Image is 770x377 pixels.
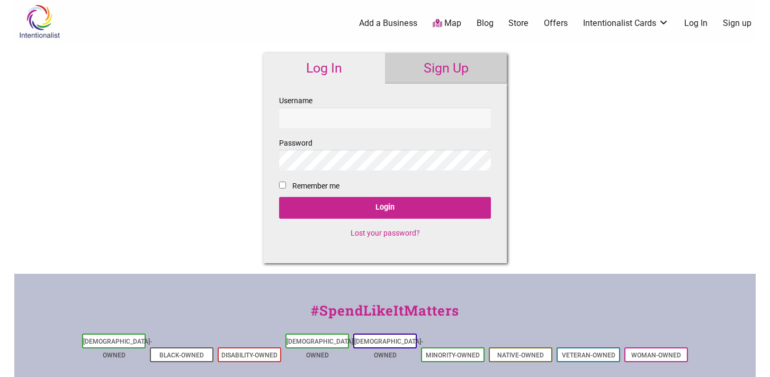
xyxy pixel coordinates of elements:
a: Veteran-Owned [562,352,615,359]
input: Login [279,197,491,219]
label: Password [279,137,491,170]
a: Add a Business [359,17,417,29]
input: Username [279,107,491,128]
a: Sign up [723,17,751,29]
a: [DEMOGRAPHIC_DATA]-Owned [354,338,423,359]
a: Log In [263,53,385,84]
a: Minority-Owned [426,352,480,359]
a: Offers [544,17,568,29]
a: Log In [684,17,708,29]
label: Username [279,94,491,128]
a: Black-Owned [159,352,204,359]
a: Intentionalist Cards [583,17,669,29]
a: Blog [477,17,494,29]
a: Disability-Owned [221,352,277,359]
img: Intentionalist [14,4,65,39]
input: Password [279,150,491,170]
div: #SpendLikeItMatters [14,300,756,331]
a: Sign Up [385,53,507,84]
label: Remember me [292,179,339,193]
a: Woman-Owned [631,352,681,359]
a: Lost your password? [351,229,420,237]
a: Store [508,17,529,29]
a: [DEMOGRAPHIC_DATA]-Owned [83,338,152,359]
a: Map [433,17,461,30]
a: [DEMOGRAPHIC_DATA]-Owned [286,338,355,359]
a: Native-Owned [497,352,544,359]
